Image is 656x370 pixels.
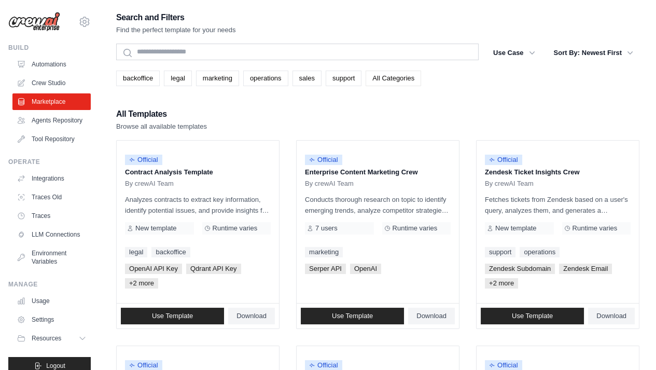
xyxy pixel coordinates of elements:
[12,112,91,129] a: Agents Repository
[116,10,236,25] h2: Search and Filters
[135,224,176,232] span: New template
[164,71,191,86] a: legal
[305,194,451,216] p: Conducts thorough research on topic to identify emerging trends, analyze competitor strategies, a...
[485,264,555,274] span: Zendesk Subdomain
[485,167,631,177] p: Zendesk Ticket Insights Crew
[116,107,207,121] h2: All Templates
[8,44,91,52] div: Build
[125,167,271,177] p: Contract Analysis Template
[485,180,534,188] span: By crewAI Team
[481,308,584,324] a: Use Template
[305,180,354,188] span: By crewAI Team
[332,312,373,320] span: Use Template
[12,131,91,147] a: Tool Repository
[8,280,91,289] div: Manage
[125,194,271,216] p: Analyzes contracts to extract key information, identify potential issues, and provide insights fo...
[8,158,91,166] div: Operate
[12,330,91,347] button: Resources
[46,362,65,370] span: Logout
[548,44,639,62] button: Sort By: Newest First
[12,75,91,91] a: Crew Studio
[228,308,275,324] a: Download
[416,312,446,320] span: Download
[116,25,236,35] p: Find the perfect template for your needs
[12,170,91,187] a: Integrations
[12,226,91,243] a: LLM Connections
[366,71,421,86] a: All Categories
[12,208,91,224] a: Traces
[12,189,91,205] a: Traces Old
[315,224,338,232] span: 7 users
[243,71,288,86] a: operations
[393,224,438,232] span: Runtime varies
[236,312,267,320] span: Download
[186,264,241,274] span: Qdrant API Key
[125,247,147,257] a: legal
[485,194,631,216] p: Fetches tickets from Zendesk based on a user's query, analyzes them, and generates a summary. Out...
[596,312,626,320] span: Download
[485,278,518,289] span: +2 more
[125,180,174,188] span: By crewAI Team
[121,308,224,324] a: Use Template
[196,71,239,86] a: marketing
[573,224,618,232] span: Runtime varies
[12,245,91,270] a: Environment Variables
[512,312,553,320] span: Use Template
[32,334,61,342] span: Resources
[12,311,91,328] a: Settings
[12,293,91,309] a: Usage
[292,71,322,86] a: sales
[12,93,91,110] a: Marketplace
[305,167,451,177] p: Enterprise Content Marketing Crew
[559,264,612,274] span: Zendesk Email
[326,71,361,86] a: support
[116,121,207,132] p: Browse all available templates
[12,56,91,73] a: Automations
[305,264,346,274] span: Serper API
[116,71,160,86] a: backoffice
[305,247,343,257] a: marketing
[520,247,560,257] a: operations
[487,44,541,62] button: Use Case
[8,12,60,32] img: Logo
[125,278,158,289] span: +2 more
[588,308,635,324] a: Download
[485,247,515,257] a: support
[485,155,522,165] span: Official
[151,247,190,257] a: backoffice
[305,155,342,165] span: Official
[350,264,381,274] span: OpenAI
[152,312,193,320] span: Use Template
[213,224,258,232] span: Runtime varies
[301,308,404,324] a: Use Template
[125,264,182,274] span: OpenAI API Key
[408,308,455,324] a: Download
[125,155,162,165] span: Official
[495,224,536,232] span: New template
